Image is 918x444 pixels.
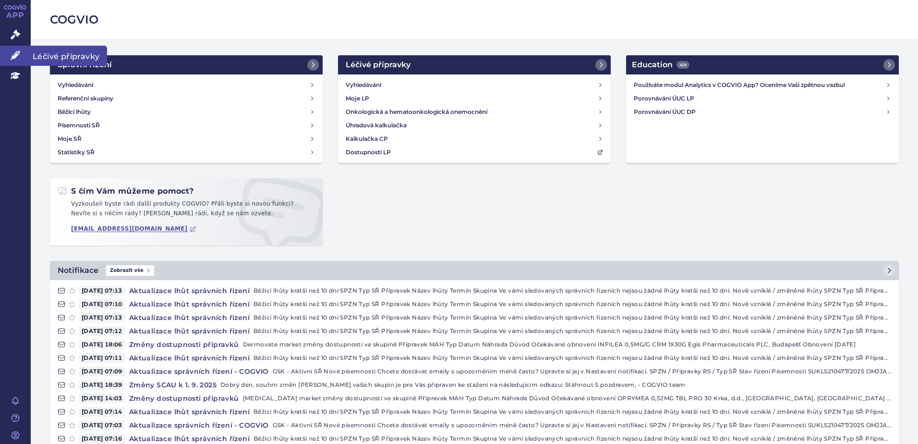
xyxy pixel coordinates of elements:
[632,59,689,71] h2: Education
[254,313,891,322] p: Běžící lhůty kratší než 10 dní SPZN Typ SŘ Přípravek Název lhůty Termín Skupina Ve vámi sledovaný...
[58,148,95,157] h4: Statistiky SŘ
[125,353,254,363] h4: Aktualizace lhůt správních řízení
[254,326,891,336] p: Běžící lhůty kratší než 10 dní SPZN Typ SŘ Přípravek Název lhůty Termín Skupina Ve vámi sledovaný...
[71,225,196,233] a: [EMAIL_ADDRESS][DOMAIN_NAME]
[125,407,254,417] h4: Aktualizace lhůt správních řízení
[254,286,891,296] p: Běžící lhůty kratší než 10 dní SPZN Typ SŘ Přípravek Název lhůty Termín Skupina Ve vámi sledovaný...
[626,55,899,74] a: Education439
[346,134,388,144] h4: Kalkulačka CP
[342,132,607,146] a: Kalkulačka CP
[346,107,487,117] h4: Onkologická a hematoonkologická onemocnění
[31,46,107,66] span: Léčivé přípravky
[125,340,243,349] h4: Změny dostupnosti přípravků
[125,420,273,430] h4: Aktualizace správních řízení - COGVIO
[58,121,100,130] h4: Písemnosti SŘ
[54,105,319,119] a: Běžící lhůty
[346,80,381,90] h4: Vyhledávání
[273,420,891,430] p: GSK - Aktivní SŘ Nové písemnosti Chcete dostávat emaily s upozorněním méně často? Upravte si jej ...
[346,121,407,130] h4: Úhradová kalkulačka
[342,78,607,92] a: Vyhledávání
[254,407,891,417] p: Běžící lhůty kratší než 10 dní SPZN Typ SŘ Přípravek Název lhůty Termín Skupina Ve vámi sledovaný...
[254,434,891,444] p: Běžící lhůty kratší než 10 dní SPZN Typ SŘ Přípravek Název lhůty Termín Skupina Ve vámi sledovaný...
[125,313,254,322] h4: Aktualizace lhůt správních řízení
[58,94,113,103] h4: Referenční skupiny
[50,261,899,280] a: NotifikaceZobrazit vše
[54,146,319,159] a: Statistiky SŘ
[338,55,611,74] a: Léčivé přípravky
[125,394,243,403] h4: Změny dostupnosti přípravků
[54,78,319,92] a: Vyhledávání
[220,380,891,390] p: Dobrý den, souhrn změn [PERSON_NAME] vašich skupin je pro Vás připraven ke stažení na následující...
[58,199,315,222] p: Vyzkoušeli byste rádi další produkty COGVIO? Přáli byste si novou funkci? Nevíte si s něčím rady?...
[254,353,891,363] p: Běžící lhůty kratší než 10 dní SPZN Typ SŘ Přípravek Název lhůty Termín Skupina Ve vámi sledovaný...
[342,146,607,159] a: Dostupnosti LP
[50,12,899,28] h2: COGVIO
[54,119,319,132] a: Písemnosti SŘ
[346,148,391,157] h4: Dostupnosti LP
[243,340,891,349] p: Dermovate market změny dostupností ve skupině Přípravek MAH Typ Datum Náhrada Důvod Očekávané obn...
[79,286,125,296] span: [DATE] 07:13
[106,265,154,276] span: Zobrazit vše
[58,265,98,276] h2: Notifikace
[50,55,323,74] a: Správní řízení
[342,105,607,119] a: Onkologická a hematoonkologická onemocnění
[125,380,220,390] h4: Změny SCAU k 1. 9. 2025
[58,107,91,117] h4: Běžící lhůty
[630,78,895,92] a: Používáte modul Analytics v COGVIO App? Oceníme Vaši zpětnou vazbu!
[676,61,689,69] span: 439
[254,299,891,309] p: Běžící lhůty kratší než 10 dní SPZN Typ SŘ Přípravek Název lhůty Termín Skupina Ve vámi sledovaný...
[54,92,319,105] a: Referenční skupiny
[243,394,891,403] p: [MEDICAL_DATA] market změny dostupností ve skupině Přípravek MAH Typ Datum Náhrada Důvod Očekávan...
[79,434,125,444] span: [DATE] 07:16
[79,394,125,403] span: [DATE] 14:03
[634,80,885,90] h4: Používáte modul Analytics v COGVIO App? Oceníme Vaši zpětnou vazbu!
[342,92,607,105] a: Moje LP
[58,134,82,144] h4: Moje SŘ
[346,94,369,103] h4: Moje LP
[79,353,125,363] span: [DATE] 07:11
[634,94,885,103] h4: Porovnávání ÚUC LP
[630,105,895,119] a: Porovnávání ÚUC DP
[342,119,607,132] a: Úhradová kalkulačka
[79,367,125,376] span: [DATE] 07:09
[79,380,125,390] span: [DATE] 18:39
[79,420,125,430] span: [DATE] 07:03
[125,326,254,336] h4: Aktualizace lhůt správních řízení
[273,367,891,376] p: GSK - Aktivní SŘ Nové písemnosti Chcete dostávat emaily s upozorněním méně často? Upravte si jej ...
[634,107,885,117] h4: Porovnávání ÚUC DP
[79,313,125,322] span: [DATE] 07:13
[125,367,273,376] h4: Aktualizace správních řízení - COGVIO
[79,326,125,336] span: [DATE] 07:12
[79,407,125,417] span: [DATE] 07:14
[346,59,411,71] h2: Léčivé přípravky
[79,340,125,349] span: [DATE] 18:06
[125,286,254,296] h4: Aktualizace lhůt správních řízení
[125,299,254,309] h4: Aktualizace lhůt správních řízení
[630,92,895,105] a: Porovnávání ÚUC LP
[58,80,93,90] h4: Vyhledávání
[54,132,319,146] a: Moje SŘ
[58,186,194,197] h2: S čím Vám můžeme pomoct?
[125,434,254,444] h4: Aktualizace lhůt správních řízení
[79,299,125,309] span: [DATE] 07:10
